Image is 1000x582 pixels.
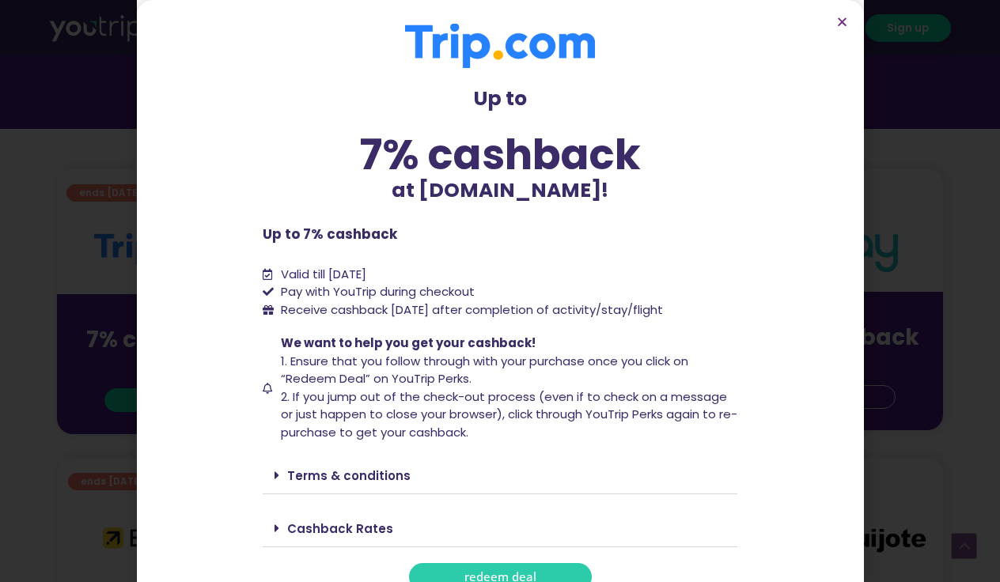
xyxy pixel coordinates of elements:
[281,301,663,318] span: Receive cashback [DATE] after completion of activity/stay/flight
[263,84,737,114] p: Up to
[263,457,737,494] div: Terms & conditions
[281,388,737,440] span: 2. If you jump out of the check-out process (even if to check on a message or just happen to clos...
[287,467,411,484] a: Terms & conditions
[281,353,688,387] span: 1. Ensure that you follow through with your purchase once you click on “Redeem Deal” on YouTrip P...
[836,16,848,28] a: Close
[263,225,397,244] b: Up to 7% cashback
[281,334,536,351] span: We want to help you get your cashback!
[263,134,737,176] div: 7% cashback
[277,283,475,301] span: Pay with YouTrip during checkout
[281,266,366,282] span: Valid till [DATE]
[287,520,393,537] a: Cashback Rates
[263,176,737,206] p: at [DOMAIN_NAME]!
[263,510,737,547] div: Cashback Rates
